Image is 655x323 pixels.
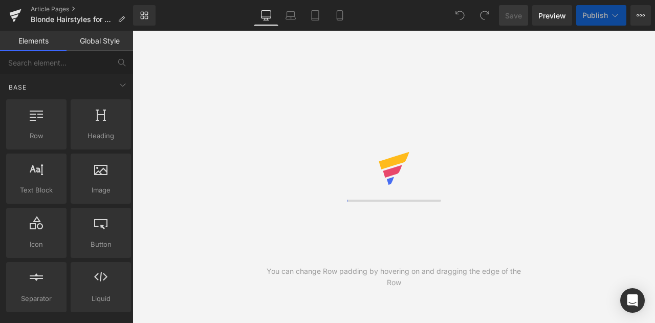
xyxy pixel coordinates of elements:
[9,239,63,250] span: Icon
[254,5,278,26] a: Desktop
[67,31,133,51] a: Global Style
[9,185,63,196] span: Text Block
[31,5,133,13] a: Article Pages
[582,11,608,19] span: Publish
[630,5,651,26] button: More
[74,185,128,196] span: Image
[474,5,495,26] button: Redo
[576,5,626,26] button: Publish
[532,5,572,26] a: Preview
[303,5,327,26] a: Tablet
[74,293,128,304] span: Liquid
[133,5,156,26] a: New Library
[327,5,352,26] a: Mobile
[9,293,63,304] span: Separator
[74,239,128,250] span: Button
[505,10,522,21] span: Save
[9,131,63,141] span: Row
[538,10,566,21] span: Preview
[74,131,128,141] span: Heading
[31,15,114,24] span: Blonde Hairstyles for All Hair Lengths
[620,288,645,313] div: Open Intercom Messenger
[450,5,470,26] button: Undo
[278,5,303,26] a: Laptop
[263,266,525,288] div: You can change Row padding by hovering on and dragging the edge of the Row
[8,82,28,92] span: Base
